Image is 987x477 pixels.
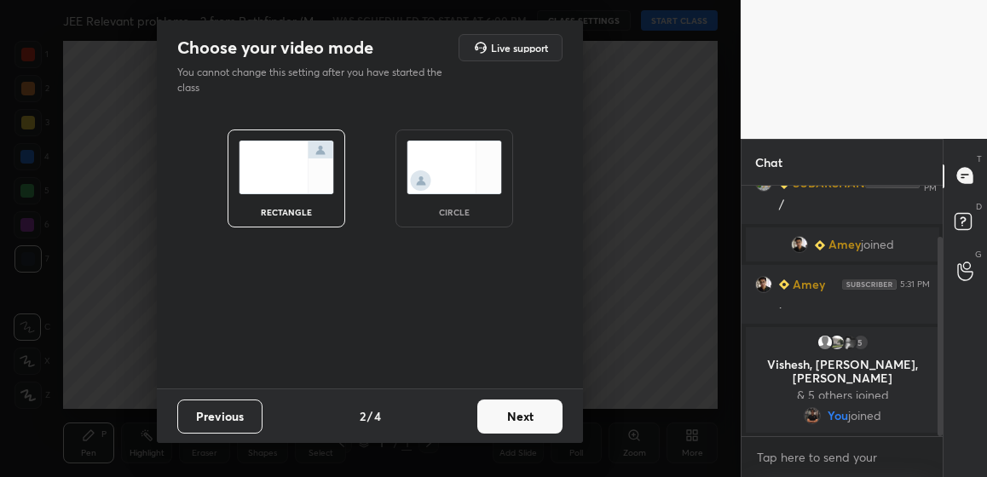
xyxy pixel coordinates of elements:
[828,409,848,422] span: You
[977,152,982,165] p: T
[742,140,796,185] p: Chat
[360,407,366,425] h4: 2
[477,399,563,434] button: Next
[779,178,789,188] img: Learner_Badge_beginner_1_8b307cf2a0.svg
[804,407,821,424] img: 70f8f6e79a694da5b739a64a5d0d9aef.jpg
[828,238,861,251] span: Amey
[779,279,789,290] img: Learner_Badge_beginner_1_8b307cf2a0.svg
[491,43,548,53] h5: Live support
[252,208,320,216] div: rectangle
[756,388,929,402] p: & 5 others joined
[816,334,833,351] img: default.png
[374,407,381,425] h4: 4
[791,236,808,253] img: df51ea59a97d4ab892a5afcbca79c1a5.jpg
[861,238,894,251] span: joined
[900,279,930,289] div: 5:31 PM
[865,178,920,188] img: 4P8fHbbgJtejmAAAAAElFTkSuQmCC
[420,208,488,216] div: circle
[842,279,897,289] img: 4P8fHbbgJtejmAAAAAElFTkSuQmCC
[407,141,502,194] img: circleScreenIcon.acc0effb.svg
[923,173,938,193] div: 5:31 PM
[742,186,944,436] div: grid
[367,407,372,425] h4: /
[975,248,982,261] p: G
[755,275,772,292] img: df51ea59a97d4ab892a5afcbca79c1a5.jpg
[779,296,930,313] div: .
[828,334,845,351] img: 60e33d2ef5f442c0bae6da54d1618dd4.jpg
[840,334,857,351] img: 23034bc9796645eab1a2509fc68a2074.jpg
[756,358,929,385] p: Vishesh, [PERSON_NAME], [PERSON_NAME]
[848,409,881,422] span: joined
[177,37,373,59] h2: Choose your video mode
[789,174,865,192] h6: SUDARSHAN
[177,65,453,95] p: You cannot change this setting after you have started the class
[177,399,263,434] button: Previous
[789,275,825,293] h6: Amey
[239,141,334,194] img: normalScreenIcon.ae25ed63.svg
[779,197,930,214] div: /
[851,334,869,351] div: 5
[976,200,982,213] p: D
[815,239,825,250] img: Learner_Badge_beginner_1_8b307cf2a0.svg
